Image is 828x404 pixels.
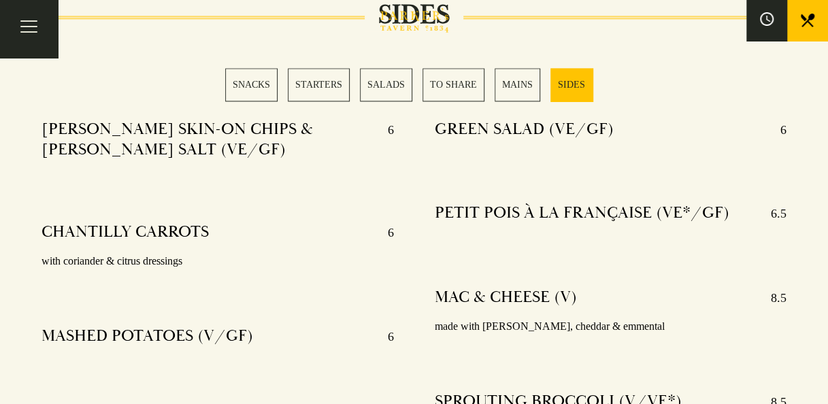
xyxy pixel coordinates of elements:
a: 2 / 6 [288,68,350,101]
p: with coriander & citrus dressings [42,252,394,271]
h4: [PERSON_NAME] SKIN-ON CHIPS & [PERSON_NAME] SALT (VE/GF) [42,119,374,160]
p: 6.5 [757,203,786,224]
a: 5 / 6 [495,68,540,101]
a: 6 / 6 [550,68,593,101]
a: 4 / 6 [423,68,484,101]
a: 3 / 6 [360,68,412,101]
p: 6 [374,325,394,347]
h4: PETIT POIS À LA FRANÇAISE (VE*/GF) [435,203,729,224]
h4: MASHED POTATOES (V/GF) [42,325,253,347]
a: 1 / 6 [225,68,278,101]
p: 6 [374,119,394,160]
h4: CHANTILLY CARROTS [42,222,209,243]
p: made with [PERSON_NAME], cheddar & emmental [435,317,787,337]
p: 8.5 [757,287,786,309]
p: 6 [374,222,394,243]
h4: MAC & CHEESE (V) [435,287,577,309]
